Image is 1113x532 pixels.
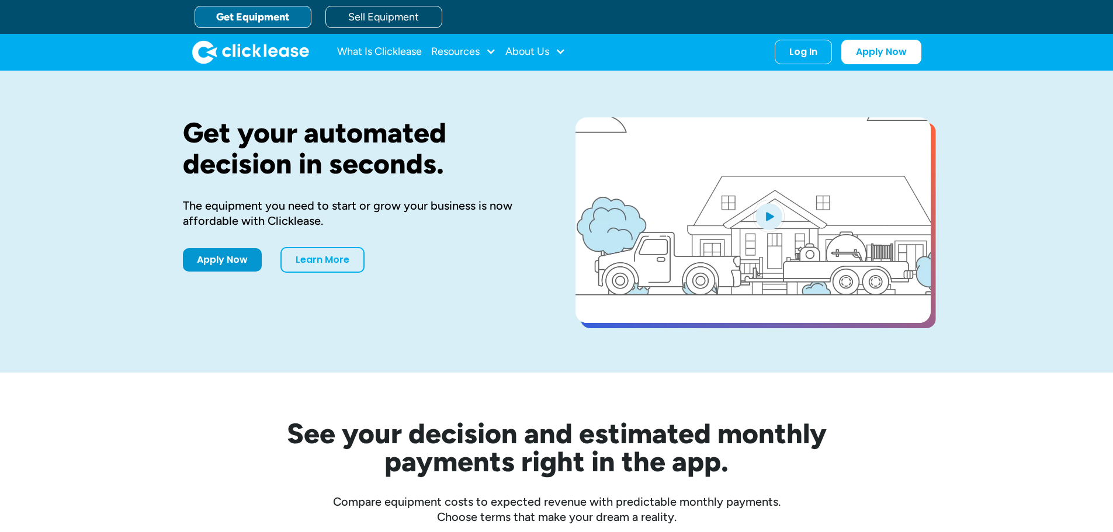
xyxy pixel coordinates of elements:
img: Blue play button logo on a light blue circular background [753,200,785,232]
a: home [192,40,309,64]
div: The equipment you need to start or grow your business is now affordable with Clicklease. [183,198,538,228]
div: Compare equipment costs to expected revenue with predictable monthly payments. Choose terms that ... [183,494,931,524]
img: Clicklease logo [192,40,309,64]
div: About Us [505,40,566,64]
div: Resources [431,40,496,64]
a: Get Equipment [195,6,311,28]
div: Log In [789,46,817,58]
a: open lightbox [575,117,931,323]
a: Apply Now [841,40,921,64]
a: Learn More [280,247,365,273]
a: What Is Clicklease [337,40,422,64]
a: Apply Now [183,248,262,272]
h1: Get your automated decision in seconds. [183,117,538,179]
h2: See your decision and estimated monthly payments right in the app. [230,419,884,475]
a: Sell Equipment [325,6,442,28]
